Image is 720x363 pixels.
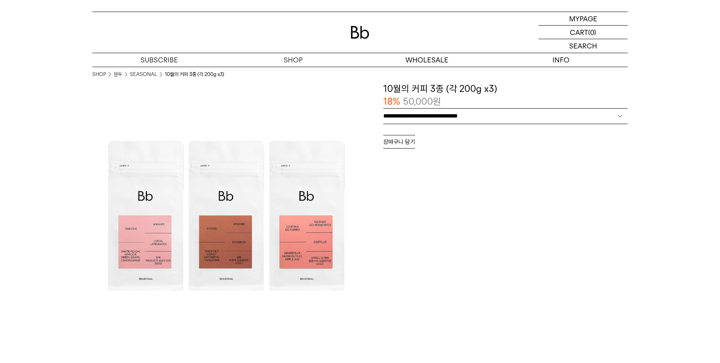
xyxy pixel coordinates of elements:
p: WHOLESALE [360,53,494,67]
p: 50,000 [403,95,441,108]
img: 로고 [351,26,369,39]
a: SUBSCRIBE [92,53,226,67]
img: 10월의 커피 3종 (각 200g x3) [92,82,360,350]
p: SEARCH [569,39,597,53]
p: (0) [588,26,596,39]
p: CART [570,26,588,39]
button: 장바구니 담기 [383,135,415,149]
span: 원 [433,96,441,107]
h3: 10월의 커피 3종 (각 200g x3) [383,82,628,95]
p: INFO [494,53,628,67]
a: SHOP [92,71,106,78]
a: SEASONAL [130,71,157,78]
a: SHOP [226,53,360,67]
a: CART (0) [538,26,628,39]
li: 10월의 커피 3종 (각 200g x3) [165,71,224,78]
a: 원두 [114,71,122,78]
a: MYPAGE [538,12,628,26]
p: 18% [383,95,400,108]
p: MYPAGE [569,12,597,25]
